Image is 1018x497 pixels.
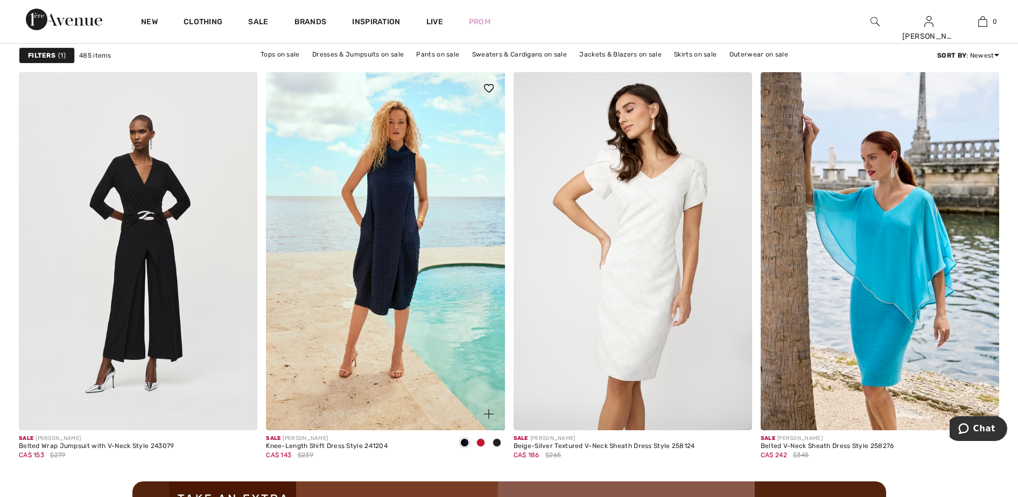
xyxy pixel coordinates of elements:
[489,435,505,452] div: Black
[255,47,305,61] a: Tops on sale
[950,416,1007,443] iframe: Opens a widget where you can chat to one of our agents
[19,435,174,443] div: [PERSON_NAME]
[473,435,489,452] div: Radiant red
[793,450,809,460] span: $345
[266,443,388,450] div: Knee-Length Shift Dress Style 241204
[266,72,504,430] img: Knee-Length Shift Dress Style 241204. Midnight Blue
[352,17,400,29] span: Inspiration
[514,72,752,430] img: Beige-Silver Textured V-Neck Sheath Dress Style 258124. Beige/Silver
[469,16,490,27] a: Prom
[514,435,528,442] span: Sale
[50,450,65,460] span: $279
[761,435,894,443] div: [PERSON_NAME]
[411,47,465,61] a: Pants on sale
[937,51,999,60] div: : Newest
[79,51,111,60] span: 485 items
[248,17,268,29] a: Sale
[669,47,722,61] a: Skirts on sale
[924,15,933,28] img: My Info
[58,51,66,60] span: 1
[28,51,55,60] strong: Filters
[937,52,966,59] strong: Sort By
[902,31,955,42] div: [PERSON_NAME]
[761,72,999,430] img: Belted V-Neck Sheath Dress Style 258276. Turquoise
[266,451,291,459] span: CA$ 143
[514,435,695,443] div: [PERSON_NAME]
[184,17,222,29] a: Clothing
[978,15,987,28] img: My Bag
[724,47,794,61] a: Outerwear on sale
[761,443,894,450] div: Belted V-Neck Sheath Dress Style 258276
[467,47,572,61] a: Sweaters & Cardigans on sale
[761,451,787,459] span: CA$ 242
[426,16,443,27] a: Live
[545,450,561,460] span: $265
[19,451,44,459] span: CA$ 153
[956,15,1009,28] a: 0
[19,72,257,430] img: Belted Wrap Jumpsuit with V-Neck Style 243079. Black
[924,16,933,26] a: Sign In
[294,17,327,29] a: Brands
[514,451,539,459] span: CA$ 186
[457,435,473,452] div: Midnight Blue
[761,435,775,442] span: Sale
[484,84,494,93] img: heart_black_full.svg
[19,435,33,442] span: Sale
[141,17,158,29] a: New
[574,47,667,61] a: Jackets & Blazers on sale
[266,435,280,442] span: Sale
[514,443,695,450] div: Beige-Silver Textured V-Neck Sheath Dress Style 258124
[993,17,997,26] span: 0
[870,15,880,28] img: search the website
[484,409,494,419] img: plus_v2.svg
[298,450,313,460] span: $239
[19,443,174,450] div: Belted Wrap Jumpsuit with V-Neck Style 243079
[307,47,409,61] a: Dresses & Jumpsuits on sale
[266,435,388,443] div: [PERSON_NAME]
[26,9,102,30] img: 1ère Avenue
